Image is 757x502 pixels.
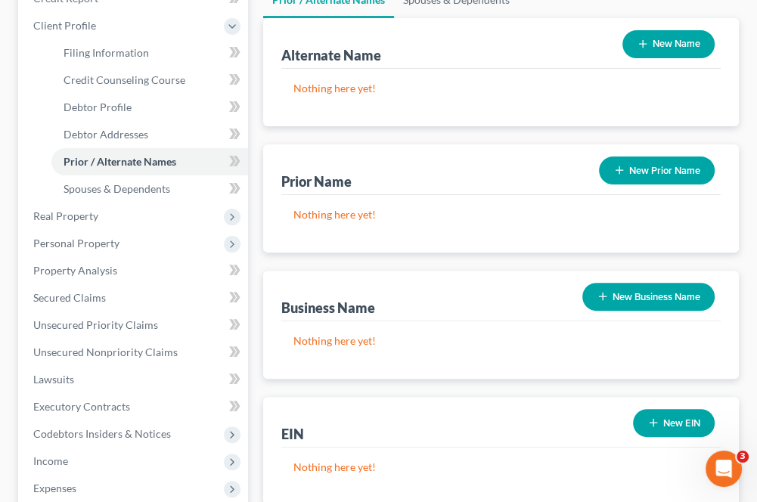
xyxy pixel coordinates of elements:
[281,172,352,191] div: Prior Name
[293,81,709,96] p: Nothing here yet!
[706,451,742,487] iframe: Intercom live chat
[33,209,98,222] span: Real Property
[51,121,248,148] a: Debtor Addresses
[64,73,185,86] span: Credit Counseling Course
[281,299,375,317] div: Business Name
[33,482,76,494] span: Expenses
[21,284,248,311] a: Secured Claims
[33,400,130,413] span: Executory Contracts
[633,409,715,437] button: New EIN
[293,333,709,349] p: Nothing here yet!
[21,393,248,420] a: Executory Contracts
[737,451,749,463] span: 3
[33,291,106,304] span: Secured Claims
[33,237,119,249] span: Personal Property
[64,128,148,141] span: Debtor Addresses
[33,318,158,331] span: Unsecured Priority Claims
[51,67,248,94] a: Credit Counseling Course
[64,182,170,195] span: Spouses & Dependents
[21,311,248,339] a: Unsecured Priority Claims
[51,94,248,121] a: Debtor Profile
[622,30,715,58] button: New Name
[33,346,178,358] span: Unsecured Nonpriority Claims
[33,264,117,277] span: Property Analysis
[64,155,176,168] span: Prior / Alternate Names
[21,339,248,366] a: Unsecured Nonpriority Claims
[51,39,248,67] a: Filing Information
[21,366,248,393] a: Lawsuits
[582,283,715,311] button: New Business Name
[281,46,381,64] div: Alternate Name
[51,148,248,175] a: Prior / Alternate Names
[33,19,96,32] span: Client Profile
[293,460,709,475] p: Nothing here yet!
[33,427,171,440] span: Codebtors Insiders & Notices
[33,373,74,386] span: Lawsuits
[281,425,304,443] div: EIN
[33,454,68,467] span: Income
[21,257,248,284] a: Property Analysis
[51,175,248,203] a: Spouses & Dependents
[293,207,709,222] p: Nothing here yet!
[64,46,149,59] span: Filing Information
[599,156,715,184] button: New Prior Name
[64,101,132,113] span: Debtor Profile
